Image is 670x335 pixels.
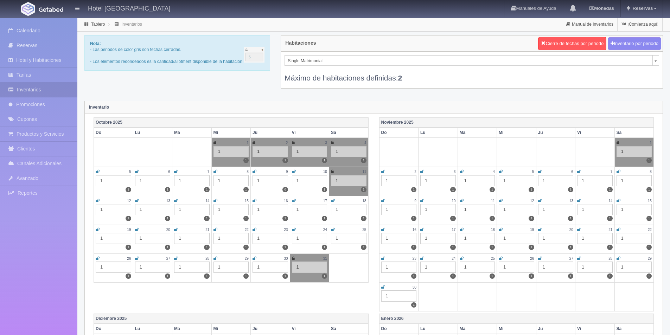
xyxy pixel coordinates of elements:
label: 1 [450,216,455,221]
th: Do [94,324,133,334]
h4: Habitaciones [285,40,316,46]
div: 1 [420,175,456,186]
a: Tablero [91,22,105,27]
small: 8 [650,170,652,174]
div: 1 [381,290,417,302]
img: Getabed [39,7,63,12]
h4: Hotel [GEOGRAPHIC_DATA] [88,4,170,12]
div: 1 [460,204,495,215]
small: 5 [532,170,534,174]
small: 18 [491,228,495,232]
div: 1 [499,204,534,215]
label: 1 [126,187,131,192]
label: 1 [126,245,131,250]
div: 1 [538,175,574,186]
th: Ju [251,324,290,334]
div: 1 [174,262,210,273]
div: 1 [420,204,456,215]
label: 1 [529,216,534,221]
th: Ju [251,128,290,138]
label: 1 [607,216,612,221]
small: 26 [127,257,131,260]
div: 1 [460,233,495,244]
th: Octubre 2025 [94,117,369,128]
div: 1 [213,233,249,244]
th: Vi [290,324,329,334]
small: 9 [286,170,288,174]
small: 3 [454,170,456,174]
small: 23 [413,257,416,260]
small: 28 [205,257,209,260]
label: 1 [361,187,366,192]
label: 1 [411,216,416,221]
small: 20 [166,228,170,232]
small: 16 [284,199,288,203]
small: 8 [247,170,249,174]
label: 1 [646,245,652,250]
small: 15 [245,199,249,203]
div: 1 [135,233,171,244]
label: 1 [568,245,573,250]
small: 19 [530,228,534,232]
div: 1 [292,262,327,273]
div: 1 [253,262,288,273]
small: 16 [413,228,416,232]
th: Ju [536,324,575,334]
label: 0 [282,187,288,192]
label: 1 [490,216,495,221]
small: 26 [530,257,534,260]
div: 1 [420,262,456,273]
a: Single Matrimonial [285,55,659,66]
label: 1 [165,273,170,279]
th: Do [379,324,419,334]
label: 1 [243,158,249,163]
div: 1 [213,204,249,215]
div: 1 [538,233,574,244]
th: Sa [329,324,369,334]
div: 1 [253,146,288,157]
label: 1 [646,273,652,279]
label: 1 [243,273,249,279]
strong: Inventario [89,105,109,110]
small: 17 [452,228,455,232]
div: 1 [213,146,249,157]
label: 1 [322,216,327,221]
th: Lu [419,128,458,138]
label: 1 [490,187,495,192]
th: Enero 2026 [379,314,654,324]
label: 1 [322,158,327,163]
small: 21 [608,228,612,232]
div: 1 [96,233,131,244]
div: 1 [538,262,574,273]
label: 1 [282,245,288,250]
small: 6 [168,170,170,174]
small: 30 [413,285,416,289]
b: Nota: [90,41,101,46]
div: 1 [460,175,495,186]
div: 1 [381,175,417,186]
label: 1 [204,273,209,279]
div: - Las periodos de color gris son fechas cerradas. - Los elementos redondeados es la cantidad/allo... [84,35,270,71]
div: 1 [135,175,171,186]
th: Vi [290,128,329,138]
div: 1 [499,175,534,186]
small: 29 [245,257,249,260]
b: 2 [398,74,402,82]
label: 1 [646,216,652,221]
div: 1 [253,175,288,186]
small: 7 [611,170,613,174]
label: 1 [411,273,416,279]
label: 1 [282,273,288,279]
small: 18 [362,199,366,203]
label: 1 [204,245,209,250]
div: 1 [96,175,131,186]
small: 3 [325,141,327,145]
small: 27 [166,257,170,260]
small: 15 [648,199,652,203]
div: 1 [253,233,288,244]
label: 1 [282,158,288,163]
small: 12 [127,199,131,203]
div: 1 [331,146,366,157]
label: 1 [322,187,327,192]
span: Single Matrimonial [288,56,650,66]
